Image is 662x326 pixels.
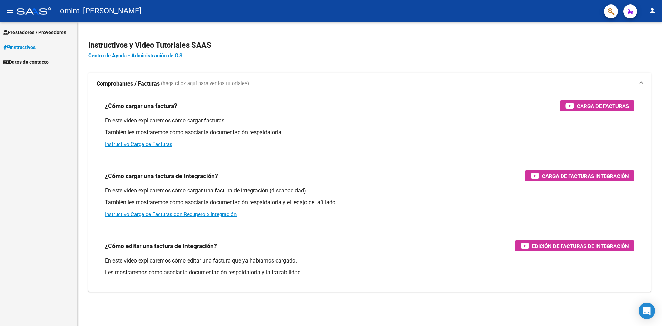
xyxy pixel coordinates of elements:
strong: Comprobantes / Facturas [97,80,160,88]
div: Open Intercom Messenger [639,303,655,319]
p: También les mostraremos cómo asociar la documentación respaldatoria y el legajo del afiliado. [105,199,634,206]
span: Edición de Facturas de integración [532,242,629,250]
button: Edición de Facturas de integración [515,240,634,251]
mat-icon: person [648,7,656,15]
div: Comprobantes / Facturas (haga click aquí para ver los tutoriales) [88,95,651,292]
span: Datos de contacto [3,58,49,66]
p: En este video explicaremos cómo cargar facturas. [105,117,634,125]
mat-expansion-panel-header: Comprobantes / Facturas (haga click aquí para ver los tutoriales) [88,73,651,95]
h2: Instructivos y Video Tutoriales SAAS [88,39,651,52]
p: En este video explicaremos cómo cargar una factura de integración (discapacidad). [105,187,634,195]
h3: ¿Cómo editar una factura de integración? [105,241,217,251]
p: También les mostraremos cómo asociar la documentación respaldatoria. [105,129,634,136]
span: Prestadores / Proveedores [3,29,66,36]
a: Instructivo Carga de Facturas con Recupero x Integración [105,211,237,217]
a: Instructivo Carga de Facturas [105,141,172,147]
h3: ¿Cómo cargar una factura? [105,101,177,111]
span: - omint [54,3,79,19]
span: - [PERSON_NAME] [79,3,141,19]
a: Centro de Ayuda - Administración de O.S. [88,52,184,59]
h3: ¿Cómo cargar una factura de integración? [105,171,218,181]
button: Carga de Facturas Integración [525,170,634,181]
button: Carga de Facturas [560,100,634,111]
span: Carga de Facturas Integración [542,172,629,180]
mat-icon: menu [6,7,14,15]
span: (haga click aquí para ver los tutoriales) [161,80,249,88]
p: Les mostraremos cómo asociar la documentación respaldatoria y la trazabilidad. [105,269,634,276]
span: Instructivos [3,43,36,51]
p: En este video explicaremos cómo editar una factura que ya habíamos cargado. [105,257,634,265]
span: Carga de Facturas [577,102,629,110]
